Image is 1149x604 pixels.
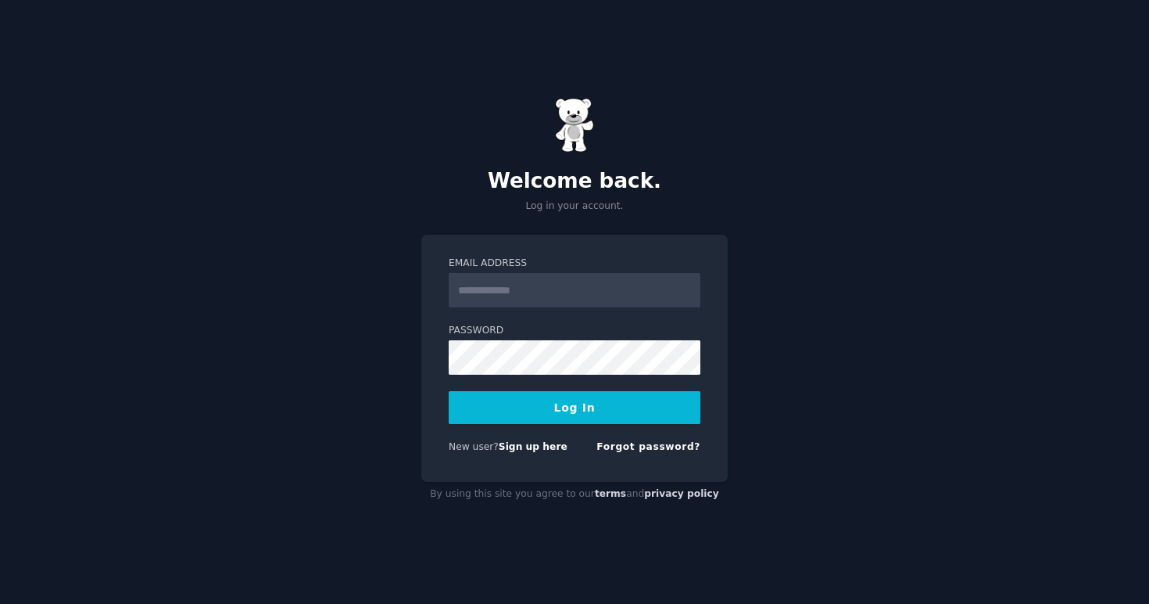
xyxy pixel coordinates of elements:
[449,324,700,338] label: Password
[449,257,700,271] label: Email Address
[555,98,594,153] img: Gummy Bear
[595,488,626,499] a: terms
[449,441,499,452] span: New user?
[421,200,728,214] p: Log in your account.
[499,441,567,452] a: Sign up here
[421,169,728,194] h2: Welcome back.
[421,482,728,507] div: By using this site you agree to our and
[449,391,700,424] button: Log In
[596,441,700,452] a: Forgot password?
[644,488,719,499] a: privacy policy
